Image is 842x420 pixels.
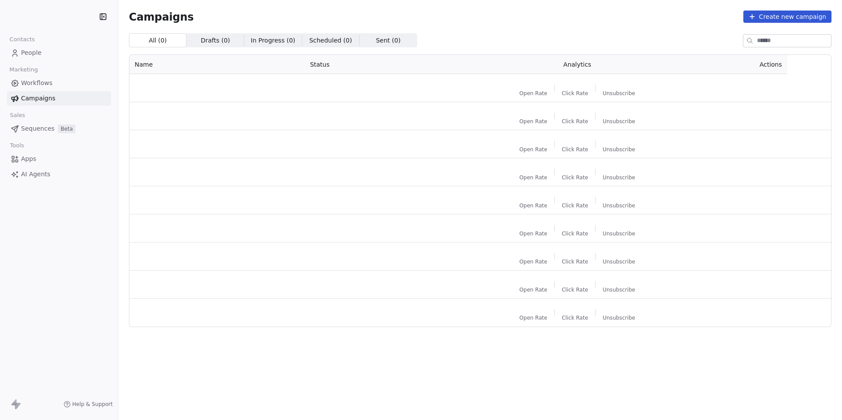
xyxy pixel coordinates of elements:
[562,230,588,237] span: Click Rate
[562,202,588,209] span: Click Rate
[7,121,111,136] a: SequencesBeta
[519,230,547,237] span: Open Rate
[519,118,547,125] span: Open Rate
[603,286,635,293] span: Unsubscribe
[603,230,635,237] span: Unsubscribe
[562,146,588,153] span: Click Rate
[7,91,111,106] a: Campaigns
[519,286,547,293] span: Open Rate
[603,258,635,265] span: Unsubscribe
[519,146,547,153] span: Open Rate
[519,258,547,265] span: Open Rate
[562,174,588,181] span: Click Rate
[7,167,111,182] a: AI Agents
[305,55,464,74] th: Status
[7,152,111,166] a: Apps
[603,90,635,97] span: Unsubscribe
[519,174,547,181] span: Open Rate
[201,36,230,45] span: Drafts ( 0 )
[562,286,588,293] span: Click Rate
[562,90,588,97] span: Click Rate
[519,314,547,321] span: Open Rate
[21,124,54,133] span: Sequences
[21,48,42,57] span: People
[6,63,42,76] span: Marketing
[129,55,305,74] th: Name
[603,314,635,321] span: Unsubscribe
[464,55,690,74] th: Analytics
[562,258,588,265] span: Click Rate
[21,94,55,103] span: Campaigns
[603,202,635,209] span: Unsubscribe
[6,109,29,122] span: Sales
[72,401,113,408] span: Help & Support
[603,118,635,125] span: Unsubscribe
[562,118,588,125] span: Click Rate
[21,154,36,164] span: Apps
[743,11,831,23] button: Create new campaign
[251,36,296,45] span: In Progress ( 0 )
[21,170,50,179] span: AI Agents
[7,76,111,90] a: Workflows
[376,36,400,45] span: Sent ( 0 )
[6,33,39,46] span: Contacts
[21,78,53,88] span: Workflows
[64,401,113,408] a: Help & Support
[309,36,352,45] span: Scheduled ( 0 )
[603,146,635,153] span: Unsubscribe
[519,90,547,97] span: Open Rate
[58,125,75,133] span: Beta
[6,139,28,152] span: Tools
[7,46,111,60] a: People
[562,314,588,321] span: Click Rate
[690,55,787,74] th: Actions
[603,174,635,181] span: Unsubscribe
[519,202,547,209] span: Open Rate
[129,11,194,23] span: Campaigns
